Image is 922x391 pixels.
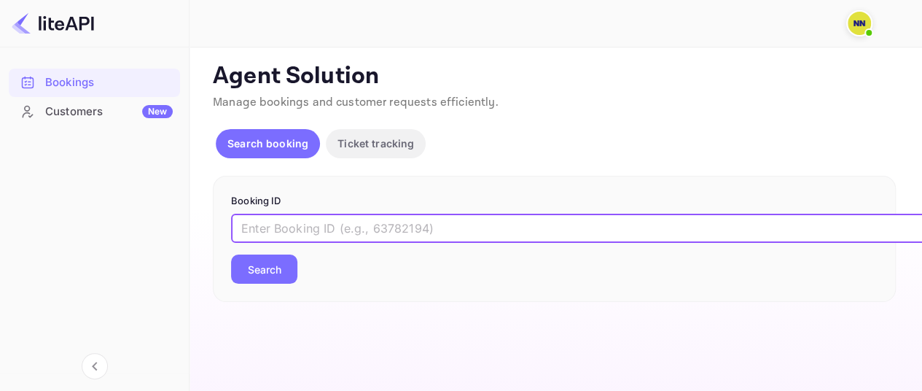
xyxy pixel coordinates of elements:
[9,69,180,96] a: Bookings
[9,98,180,125] a: CustomersNew
[12,12,94,35] img: LiteAPI logo
[45,104,173,120] div: Customers
[213,95,499,110] span: Manage bookings and customer requests efficiently.
[9,69,180,97] div: Bookings
[213,62,896,91] p: Agent Solution
[848,12,871,35] img: N/A N/A
[231,255,297,284] button: Search
[337,136,414,151] p: Ticket tracking
[142,105,173,118] div: New
[82,353,108,379] button: Collapse navigation
[45,74,173,91] div: Bookings
[231,194,878,209] p: Booking ID
[227,136,308,151] p: Search booking
[9,98,180,126] div: CustomersNew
